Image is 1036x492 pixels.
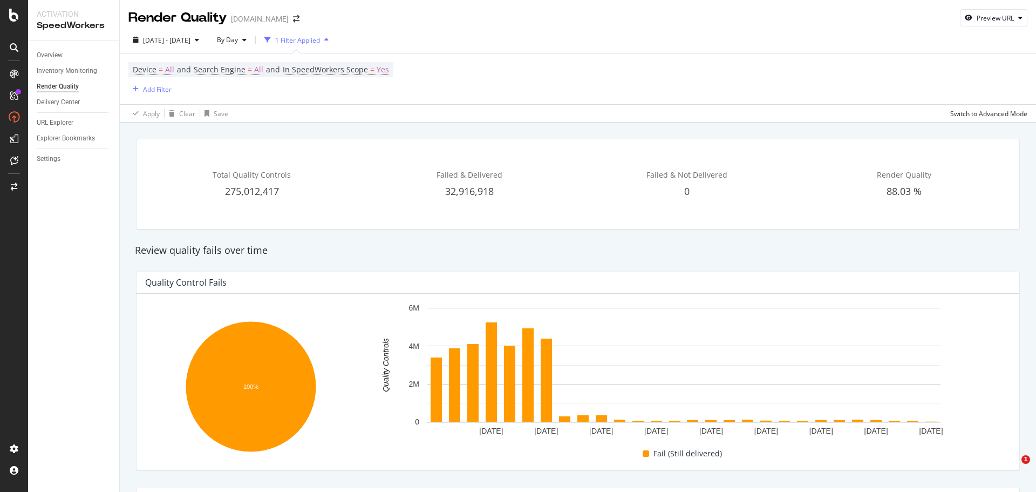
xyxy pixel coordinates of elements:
[950,109,1027,118] div: Switch to Advanced Mode
[589,427,613,435] text: [DATE]
[887,185,922,198] span: 88.03 %
[283,64,368,75] span: In SpeedWorkers Scope
[445,185,494,198] span: 32,916,918
[231,14,289,24] div: [DOMAIN_NAME]
[213,31,251,49] button: By Day
[143,109,160,118] div: Apply
[37,153,60,165] div: Settings
[37,81,79,92] div: Render Quality
[179,109,195,118] div: Clear
[143,85,172,94] div: Add Filter
[165,62,174,77] span: All
[946,105,1027,122] button: Switch to Advanced Mode
[266,64,280,75] span: and
[381,338,390,392] text: Quality Controls
[653,447,722,460] span: Fail (Still delivered)
[214,109,228,118] div: Save
[200,105,228,122] button: Save
[213,170,291,180] span: Total Quality Controls
[37,133,112,144] a: Explorer Bookmarks
[165,105,195,122] button: Clear
[260,31,333,49] button: 1 Filter Applied
[37,50,63,61] div: Overview
[128,31,203,49] button: [DATE] - [DATE]
[809,427,833,435] text: [DATE]
[177,64,191,75] span: and
[37,19,111,32] div: SpeedWorkers
[143,36,190,45] span: [DATE] - [DATE]
[128,9,227,27] div: Render Quality
[370,64,374,75] span: =
[37,153,112,165] a: Settings
[145,316,356,461] svg: A chart.
[243,383,258,390] text: 100%
[534,427,558,435] text: [DATE]
[133,64,156,75] span: Device
[437,170,502,180] span: Failed & Delivered
[37,117,73,129] div: URL Explorer
[37,97,112,108] a: Delivery Center
[37,133,95,144] div: Explorer Bookmarks
[684,185,690,198] span: 0
[644,427,668,435] text: [DATE]
[409,304,419,312] text: 6M
[248,64,252,75] span: =
[699,427,723,435] text: [DATE]
[37,81,112,92] a: Render Quality
[145,277,227,288] div: Quality Control Fails
[479,427,503,435] text: [DATE]
[999,455,1025,481] iframe: Intercom live chat
[363,302,1005,446] svg: A chart.
[877,170,931,180] span: Render Quality
[377,62,389,77] span: Yes
[37,9,111,19] div: Activation
[128,105,160,122] button: Apply
[960,9,1027,26] button: Preview URL
[37,65,112,77] a: Inventory Monitoring
[194,64,246,75] span: Search Engine
[37,50,112,61] a: Overview
[415,417,419,426] text: 0
[864,427,888,435] text: [DATE]
[225,185,279,198] span: 275,012,417
[213,35,238,44] span: By Day
[754,427,778,435] text: [DATE]
[409,380,419,388] text: 2M
[275,36,320,45] div: 1 Filter Applied
[37,97,80,108] div: Delivery Center
[293,15,299,23] div: arrow-right-arrow-left
[128,83,172,96] button: Add Filter
[37,65,97,77] div: Inventory Monitoring
[37,117,112,129] a: URL Explorer
[409,342,419,351] text: 4M
[646,170,727,180] span: Failed & Not Delivered
[129,244,1026,258] div: Review quality fails over time
[919,427,943,435] text: [DATE]
[159,64,163,75] span: =
[1021,455,1030,464] span: 1
[254,62,263,77] span: All
[977,14,1014,23] div: Preview URL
